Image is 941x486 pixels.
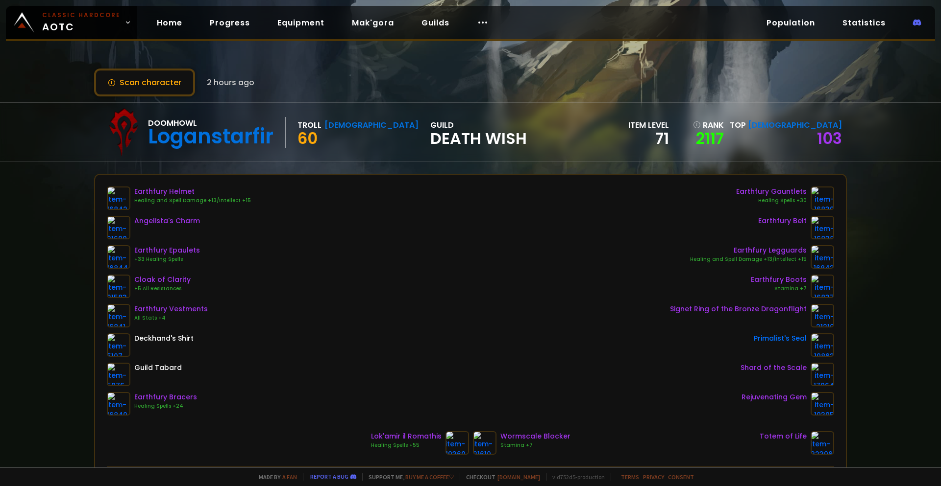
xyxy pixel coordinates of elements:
img: item-19863 [811,333,834,357]
span: [DEMOGRAPHIC_DATA] [748,119,842,131]
div: Top [730,119,842,131]
div: Earthfury Bracers [134,392,197,402]
div: Earthfury Helmet [134,186,251,197]
div: guild [430,119,527,146]
div: +33 Healing Spells [134,255,200,263]
span: 2 hours ago [207,76,254,89]
div: Healing and Spell Damage +13/Intellect +15 [690,255,807,263]
a: Consent [668,473,694,481]
a: 2117 [693,131,724,146]
button: Scan character [94,69,195,96]
span: v. d752d5 - production [546,473,605,481]
div: Stamina +7 [751,285,807,293]
div: 71 [628,131,669,146]
img: item-16840 [107,392,130,416]
a: Equipment [270,13,332,33]
a: Progress [202,13,258,33]
div: Earthfury Epaulets [134,245,200,255]
a: 103 [817,127,842,149]
img: item-16839 [811,186,834,210]
div: Healing Spells +55 [371,441,442,449]
div: Guild Tabard [134,363,182,373]
img: item-21210 [811,304,834,327]
img: item-19395 [811,392,834,416]
div: Wormscale Blocker [500,431,570,441]
span: AOTC [42,11,121,34]
div: Healing Spells +30 [736,197,807,205]
div: Shard of the Scale [741,363,807,373]
span: Made by [253,473,297,481]
div: Healing Spells +24 [134,402,197,410]
a: Report a bug [310,473,348,480]
a: [DOMAIN_NAME] [497,473,540,481]
img: item-16837 [811,275,834,298]
div: item level [628,119,669,131]
div: Healing and Spell Damage +13/Intellect +15 [134,197,251,205]
img: item-19360 [446,431,469,455]
div: rank [693,119,724,131]
img: item-16844 [107,245,130,269]
div: Primalist's Seal [754,333,807,344]
a: Buy me a coffee [405,473,454,481]
img: item-21690 [107,216,130,239]
div: [DEMOGRAPHIC_DATA] [324,119,419,131]
div: +5 All Resistances [134,285,191,293]
img: item-16842 [107,186,130,210]
a: Guilds [414,13,457,33]
img: item-16838 [811,216,834,239]
small: Classic Hardcore [42,11,121,20]
a: a fan [282,473,297,481]
div: Earthfury Boots [751,275,807,285]
a: Population [759,13,823,33]
a: Classic HardcoreAOTC [6,6,137,39]
div: Earthfury Gauntlets [736,186,807,197]
div: Troll [297,119,322,131]
span: Death Wish [430,131,527,146]
div: Earthfury Legguards [690,245,807,255]
img: item-22396 [811,431,834,455]
span: 60 [297,127,318,149]
div: Earthfury Belt [758,216,807,226]
a: Terms [621,473,639,481]
div: Earthfury Vestments [134,304,208,314]
img: item-16841 [107,304,130,327]
img: item-16843 [811,245,834,269]
img: item-17064 [811,363,834,386]
img: item-21583 [107,275,130,298]
div: Rejuvenating Gem [742,392,807,402]
span: Support me, [362,473,454,481]
div: Doomhowl [148,117,273,129]
div: All Stats +4 [134,314,208,322]
a: Statistics [835,13,893,33]
div: Cloak of Clarity [134,275,191,285]
div: Angelista's Charm [134,216,200,226]
img: item-5107 [107,333,130,357]
img: item-5976 [107,363,130,386]
div: Deckhand's Shirt [134,333,194,344]
div: Lok'amir il Romathis [371,431,442,441]
span: Checkout [460,473,540,481]
div: Stamina +7 [500,441,570,449]
img: item-21610 [473,431,496,455]
a: Privacy [643,473,664,481]
a: Home [149,13,190,33]
div: Loganstarfir [148,129,273,144]
a: Mak'gora [344,13,402,33]
div: Totem of Life [760,431,807,441]
div: Signet Ring of the Bronze Dragonflight [670,304,807,314]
